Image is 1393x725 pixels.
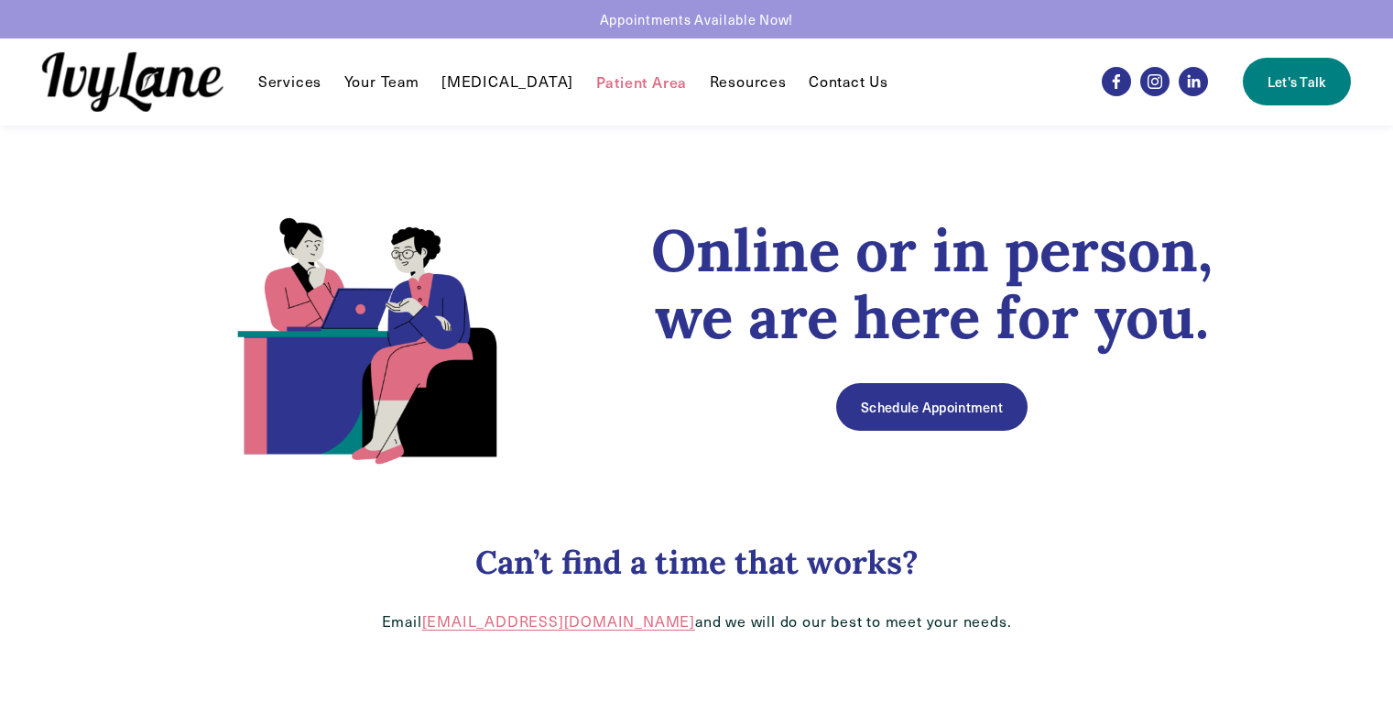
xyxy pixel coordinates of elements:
[1140,67,1170,96] a: Instagram
[258,72,321,92] span: Services
[596,71,688,93] a: Patient Area
[441,71,573,93] a: [MEDICAL_DATA]
[618,217,1246,351] h1: Online or in person, we are here for you.
[344,71,419,93] a: Your Team
[836,383,1027,431] a: Schedule Appointment
[1179,67,1208,96] a: LinkedIn
[42,52,223,112] img: Ivy Lane Counseling &mdash; Therapy that works for you
[1102,67,1131,96] a: Facebook
[809,71,888,93] a: Contact Us
[1243,58,1351,105] a: Let's Talk
[258,71,321,93] a: folder dropdown
[147,543,1246,583] h3: Can’t find a time that works?
[422,611,695,631] a: [EMAIL_ADDRESS][DOMAIN_NAME]
[147,612,1246,632] p: Email and we will do our best to meet your needs.
[710,72,787,92] span: Resources
[710,71,787,93] a: folder dropdown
